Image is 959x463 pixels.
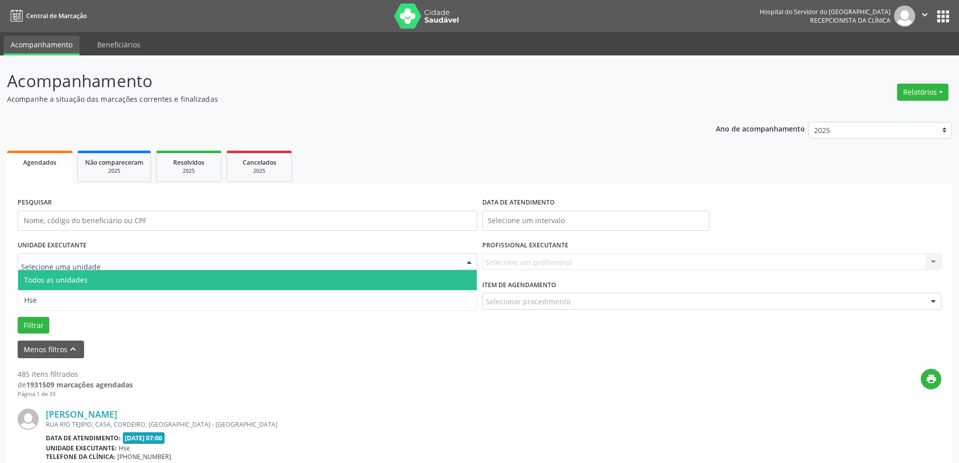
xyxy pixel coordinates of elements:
[915,6,934,27] button: 
[7,94,669,104] p: Acompanhe a situação das marcações correntes e finalizadas
[18,317,49,334] button: Filtrar
[18,238,87,253] label: UNIDADE EXECUTANTE
[123,432,165,444] span: [DATE] 07:00
[760,8,891,16] div: Hospital do Servidor do [GEOGRAPHIC_DATA]
[46,434,121,442] b: Data de atendimento:
[26,380,133,389] strong: 1931509 marcações agendadas
[810,16,891,25] span: Recepcionista da clínica
[18,369,133,379] div: 485 itens filtrados
[26,12,87,20] span: Central de Marcação
[24,295,37,305] span: Hse
[4,36,80,55] a: Acompanhamento
[164,167,214,175] div: 2025
[234,167,284,175] div: 2025
[85,158,143,167] span: Não compareceram
[7,8,87,24] a: Central de Marcação
[46,409,117,420] a: [PERSON_NAME]
[18,211,477,231] input: Nome, código do beneficiário ou CPF
[46,452,115,461] b: Telefone da clínica:
[46,420,790,429] div: RUA RIO TEJIPIO, CASA, CORDEIRO, [GEOGRAPHIC_DATA] - [GEOGRAPHIC_DATA]
[18,195,52,211] label: PESQUISAR
[486,296,570,307] span: Selecionar procedimento
[243,158,276,167] span: Cancelados
[7,69,669,94] p: Acompanhamento
[934,8,952,25] button: apps
[894,6,915,27] img: img
[90,36,147,53] a: Beneficiários
[921,369,941,389] button: print
[897,84,948,101] button: Relatórios
[18,390,133,399] div: Página 1 de 33
[24,275,88,285] span: Todos as unidades
[482,211,709,231] input: Selecione um intervalo
[18,409,39,430] img: img
[716,122,805,135] p: Ano de acompanhamento
[46,444,117,452] b: Unidade executante:
[173,158,204,167] span: Resolvidos
[21,257,457,277] input: Selecione uma unidade
[67,344,79,355] i: keyboard_arrow_up
[926,373,937,384] i: print
[85,167,143,175] div: 2025
[18,379,133,390] div: de
[482,195,555,211] label: DATA DE ATENDIMENTO
[482,277,556,293] label: Item de agendamento
[23,158,56,167] span: Agendados
[18,341,84,358] button: Menos filtroskeyboard_arrow_up
[482,238,568,253] label: PROFISSIONAL EXECUTANTE
[919,9,930,20] i: 
[119,444,130,452] span: Hse
[117,452,171,461] span: [PHONE_NUMBER]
